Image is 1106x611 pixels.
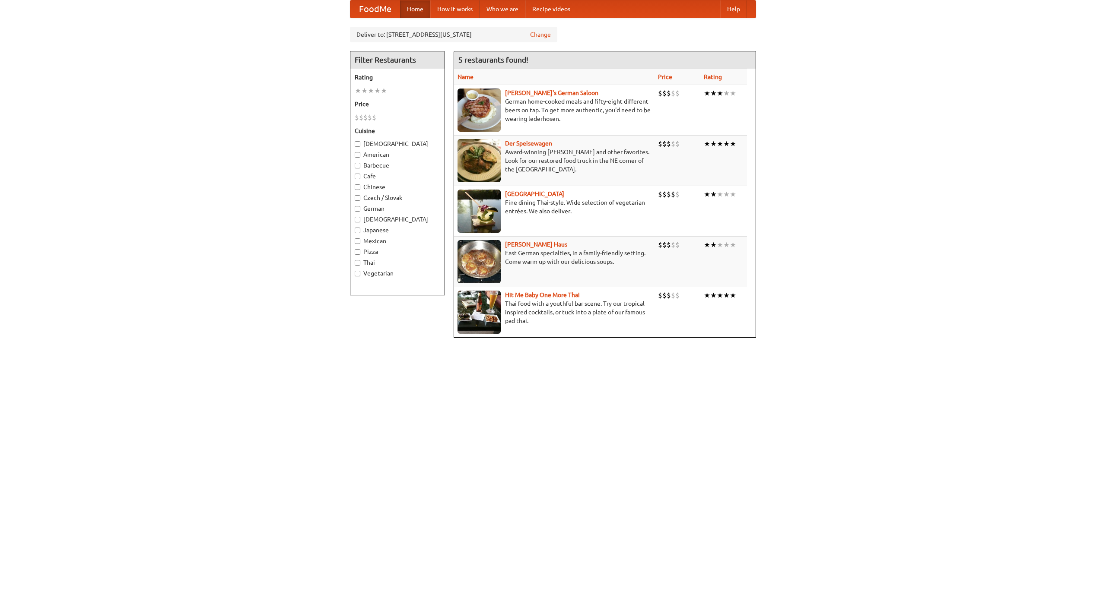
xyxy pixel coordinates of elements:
h5: Price [355,100,440,108]
p: East German specialties, in a family-friendly setting. Come warm up with our delicious soups. [458,249,651,266]
input: [DEMOGRAPHIC_DATA] [355,217,360,222]
li: $ [658,291,662,300]
input: Mexican [355,238,360,244]
div: Deliver to: [STREET_ADDRESS][US_STATE] [350,27,557,42]
ng-pluralize: 5 restaurants found! [458,56,528,64]
li: ★ [730,139,736,149]
img: babythai.jpg [458,291,501,334]
input: Vegetarian [355,271,360,276]
input: Thai [355,260,360,266]
a: Name [458,73,474,80]
li: ★ [730,89,736,98]
label: Chinese [355,183,440,191]
li: ★ [361,86,368,95]
li: ★ [730,190,736,199]
label: [DEMOGRAPHIC_DATA] [355,215,440,224]
li: $ [662,139,667,149]
li: ★ [704,291,710,300]
li: $ [675,89,680,98]
label: Czech / Slovak [355,193,440,202]
li: ★ [704,240,710,250]
li: $ [355,113,359,122]
li: $ [671,240,675,250]
li: ★ [710,190,717,199]
li: $ [359,113,363,122]
li: $ [658,139,662,149]
a: Der Speisewagen [505,140,552,147]
a: Change [530,30,551,39]
li: $ [671,139,675,149]
p: Award-winning [PERSON_NAME] and other favorites. Look for our restored food truck in the NE corne... [458,148,651,174]
li: $ [675,139,680,149]
li: $ [662,190,667,199]
li: $ [363,113,368,122]
a: [PERSON_NAME] Haus [505,241,567,248]
li: $ [671,89,675,98]
li: $ [675,240,680,250]
label: German [355,204,440,213]
li: ★ [710,291,717,300]
li: ★ [710,139,717,149]
b: [GEOGRAPHIC_DATA] [505,190,564,197]
li: ★ [723,89,730,98]
p: Fine dining Thai-style. Wide selection of vegetarian entrées. We also deliver. [458,198,651,215]
input: [DEMOGRAPHIC_DATA] [355,141,360,147]
label: Barbecue [355,161,440,170]
label: Japanese [355,226,440,234]
input: Pizza [355,249,360,255]
input: Cafe [355,174,360,179]
label: Thai [355,258,440,267]
li: $ [667,291,671,300]
li: ★ [355,86,361,95]
li: $ [671,190,675,199]
li: $ [662,240,667,250]
li: ★ [717,291,723,300]
a: [PERSON_NAME]'s German Saloon [505,89,598,96]
input: Czech / Slovak [355,195,360,201]
a: Hit Me Baby One More Thai [505,291,580,298]
input: American [355,152,360,158]
li: ★ [723,139,730,149]
li: ★ [717,139,723,149]
li: ★ [704,139,710,149]
a: Who we are [480,0,525,18]
li: $ [658,240,662,250]
li: $ [662,291,667,300]
a: Home [400,0,430,18]
li: ★ [730,291,736,300]
li: ★ [717,89,723,98]
label: Cafe [355,172,440,180]
h5: Cuisine [355,127,440,135]
li: $ [372,113,376,122]
input: Barbecue [355,163,360,168]
h5: Rating [355,73,440,82]
li: $ [368,113,372,122]
li: $ [667,89,671,98]
li: ★ [723,291,730,300]
img: satay.jpg [458,190,501,233]
li: $ [658,89,662,98]
input: Chinese [355,184,360,190]
li: ★ [704,190,710,199]
img: kohlhaus.jpg [458,240,501,283]
label: American [355,150,440,159]
li: ★ [730,240,736,250]
a: Recipe videos [525,0,577,18]
p: Thai food with a youthful bar scene. Try our tropical inspired cocktails, or tuck into a plate of... [458,299,651,325]
label: Pizza [355,247,440,256]
li: ★ [381,86,387,95]
li: $ [675,291,680,300]
li: ★ [717,190,723,199]
h4: Filter Restaurants [350,51,445,69]
li: $ [662,89,667,98]
li: $ [667,139,671,149]
li: ★ [723,240,730,250]
a: FoodMe [350,0,400,18]
img: esthers.jpg [458,89,501,132]
label: Vegetarian [355,269,440,278]
li: ★ [710,89,717,98]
